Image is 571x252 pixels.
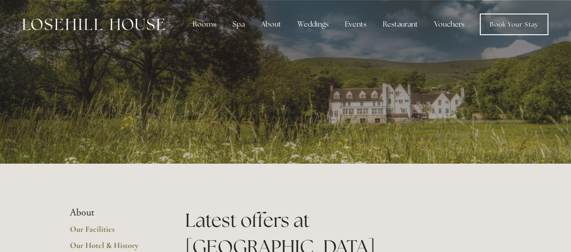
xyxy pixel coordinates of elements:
img: Losehill House [23,18,165,30]
a: Vouchers [427,15,472,33]
div: Rooms [186,15,223,33]
a: Book Your Stay [480,14,548,35]
div: Events [338,15,374,33]
a: Our Facilities [70,224,156,240]
div: Spa [225,15,252,33]
div: About [254,15,288,33]
div: Weddings [290,15,336,33]
div: Restaurant [376,15,425,33]
li: About [70,207,156,219]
